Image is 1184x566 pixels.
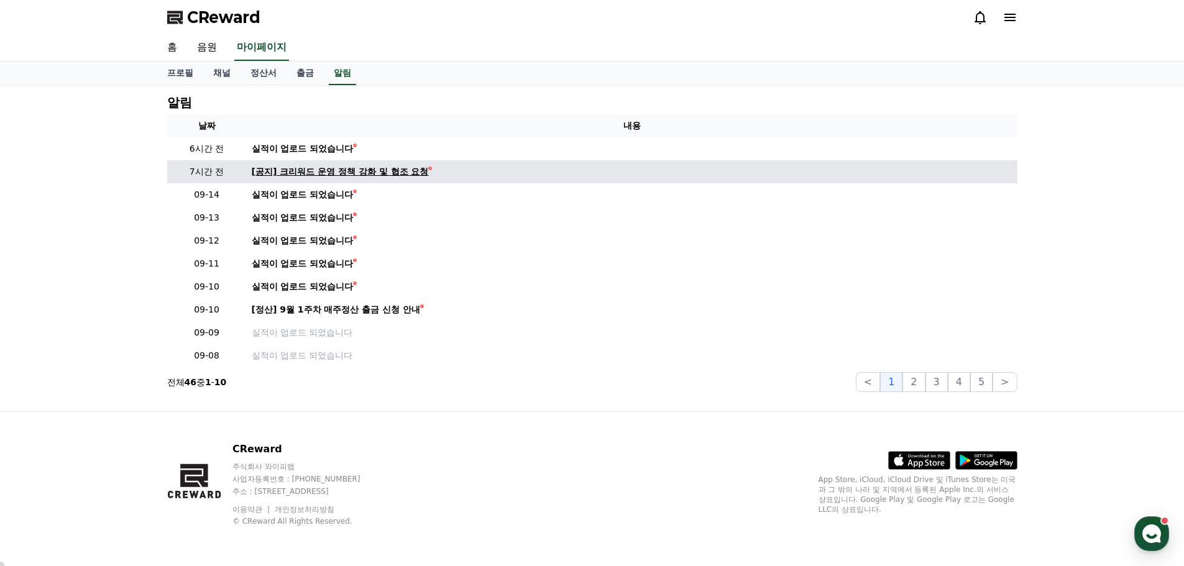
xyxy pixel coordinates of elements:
[172,257,242,270] p: 09-11
[241,62,287,85] a: 정산서
[167,114,247,137] th: 날짜
[157,62,203,85] a: 프로필
[252,349,1012,362] a: 실적이 업로드 되었습니다
[192,413,207,422] span: 설정
[4,394,82,425] a: 홈
[214,377,226,387] strong: 10
[232,516,384,526] p: © CReward All Rights Reserved.
[252,326,1012,339] a: 실적이 업로드 되었습니다
[819,475,1017,514] p: App Store, iCloud, iCloud Drive 및 iTunes Store는 미국과 그 밖의 나라 및 지역에서 등록된 Apple Inc.의 서비스 상표입니다. Goo...
[856,372,880,392] button: <
[172,165,242,178] p: 7시간 전
[275,505,334,514] a: 개인정보처리방침
[203,62,241,85] a: 채널
[232,486,384,496] p: 주소 : [STREET_ADDRESS]
[172,188,242,201] p: 09-14
[82,394,160,425] a: 대화
[232,505,272,514] a: 이용약관
[252,280,1012,293] a: 실적이 업로드 되었습니다
[252,257,1012,270] a: 실적이 업로드 되었습니다
[247,114,1017,137] th: 내용
[252,188,354,201] div: 실적이 업로드 되었습니다
[252,188,1012,201] a: 실적이 업로드 되었습니다
[205,377,211,387] strong: 1
[252,142,354,155] div: 실적이 업로드 되었습니다
[252,234,354,247] div: 실적이 업로드 되었습니다
[172,303,242,316] p: 09-10
[252,303,1012,316] a: [정산] 9월 1주차 매주정산 출금 신청 안내
[252,234,1012,247] a: 실적이 업로드 되었습니다
[902,372,925,392] button: 2
[172,142,242,155] p: 6시간 전
[234,35,289,61] a: 마이페이지
[172,349,242,362] p: 09-08
[970,372,993,392] button: 5
[232,474,384,484] p: 사업자등록번호 : [PHONE_NUMBER]
[252,303,421,316] div: [정산] 9월 1주차 매주정산 출금 신청 안내
[287,62,324,85] a: 출금
[252,142,1012,155] a: 실적이 업로드 되었습니다
[232,442,384,457] p: CReward
[167,96,192,109] h4: 알림
[993,372,1017,392] button: >
[187,35,227,61] a: 음원
[172,234,242,247] p: 09-12
[252,165,1012,178] a: [공지] 크리워드 운영 정책 강화 및 협조 요청
[114,413,129,423] span: 대화
[167,376,227,388] p: 전체 중 -
[880,372,902,392] button: 1
[252,165,429,178] div: [공지] 크리워드 운영 정책 강화 및 협조 요청
[252,257,354,270] div: 실적이 업로드 되었습니다
[252,211,1012,224] a: 실적이 업로드 되었습니다
[252,211,354,224] div: 실적이 업로드 되었습니다
[172,326,242,339] p: 09-09
[948,372,970,392] button: 4
[185,377,196,387] strong: 46
[925,372,948,392] button: 3
[167,7,260,27] a: CReward
[172,280,242,293] p: 09-10
[232,462,384,472] p: 주식회사 와이피랩
[172,211,242,224] p: 09-13
[329,62,356,85] a: 알림
[252,280,354,293] div: 실적이 업로드 되었습니다
[39,413,47,422] span: 홈
[157,35,187,61] a: 홈
[160,394,239,425] a: 설정
[187,7,260,27] span: CReward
